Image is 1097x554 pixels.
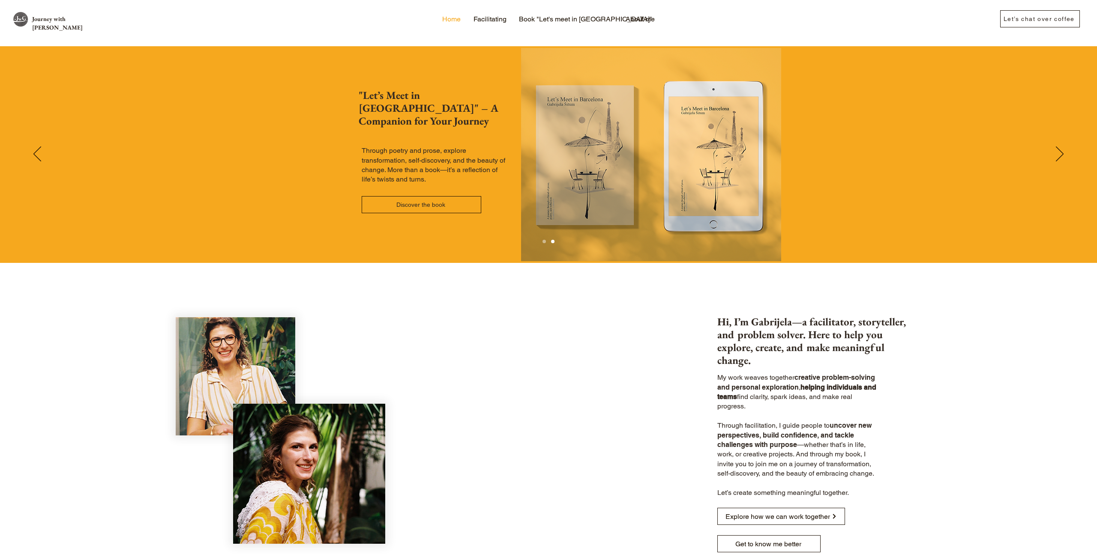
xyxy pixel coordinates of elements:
img: Šitum Gabrijela looking at people [233,404,385,544]
p: Home [438,13,465,26]
a: Get to know me better [717,535,821,552]
span: find clarity, spark ideas, and make real progress. [717,393,852,410]
a: Home [436,13,467,26]
a: Explore how we can work together [717,508,845,525]
a: Facilitating [467,13,513,26]
span: Through facilitation, I guide people to [717,421,830,429]
nav: Site [423,13,674,26]
a: Slide 2 [551,240,554,243]
span: Get to know me better [735,540,801,548]
img: Šitum Gabrijela loughing [176,317,295,435]
span: creative problem-solving and personal exploration [717,373,875,391]
p: About me [621,13,659,26]
span: Explore how we can work together [725,512,830,521]
span: Hi, I’m Gabrijela—a facilitator, storyteller, and problem solver. Here to help you explore, creat... [717,315,906,367]
a: Discover the book [362,196,481,213]
img: "Let’s Meet in Barcelona" book cover [521,48,781,261]
button: Next [1056,146,1064,163]
span: My work weaves together [717,373,794,381]
span: , [799,383,800,391]
span: Let’s create something meaningful together. [717,488,849,497]
img: site logo [13,12,28,27]
span: "Let’s Meet in [GEOGRAPHIC_DATA]" – A Companion for Your Journey [359,88,498,128]
nav: Slides [540,240,557,243]
p: Book "Let's meet in [GEOGRAPHIC_DATA]" [515,13,656,26]
a: Let’s chat over coffee [1000,10,1080,27]
a: Slide 1 [543,240,546,243]
a: Journey with [PERSON_NAME] [32,15,83,31]
a: About me [619,13,661,26]
span: Discover the book [396,201,445,208]
span: Let’s chat over coffee [1004,15,1075,22]
button: Previous [33,146,41,163]
p: Through poetry and prose, explore transformation, self-discovery, and the beauty of change. More ... [362,146,512,185]
a: Book "Let's meet in [GEOGRAPHIC_DATA]" [513,13,619,26]
p: Facilitating [469,13,511,26]
span: uncover new perspectives, build confidence, and tackle challenges with purpose [717,421,872,449]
